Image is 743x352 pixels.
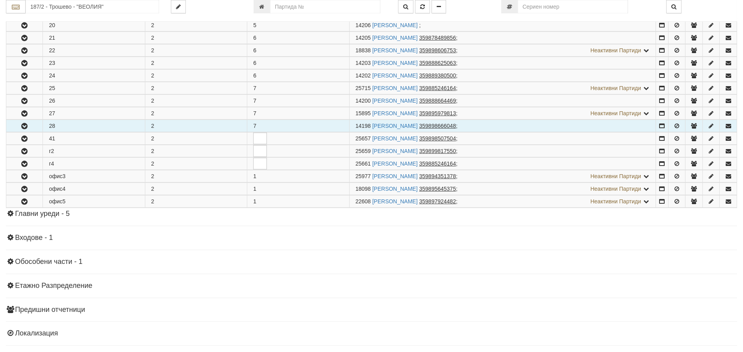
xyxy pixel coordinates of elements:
tcxspan: Call 359895979813 via 3CX [419,110,456,116]
td: 2 [145,183,247,195]
span: Партида № [356,72,371,79]
td: 2 [145,195,247,208]
span: Неактивни Партиди [591,47,641,53]
td: 2 [145,95,247,107]
span: 7 [253,123,256,129]
a: [PERSON_NAME] [372,148,418,154]
span: Неактивни Партиди [591,173,641,179]
td: 27 [43,107,145,120]
span: Партида № [356,98,371,104]
td: 2 [145,19,247,31]
td: ; [349,133,656,145]
tcxspan: Call 359885246164 via 3CX [419,85,456,91]
tcxspan: Call 359888625063 via 3CX [419,60,456,66]
td: 2 [145,133,247,145]
tcxspan: Call 359898507504 via 3CX [419,135,456,142]
span: Партида № [356,110,371,116]
span: Партида № [356,186,371,192]
a: [PERSON_NAME] [372,98,418,104]
td: 41 [43,133,145,145]
td: 2 [145,107,247,120]
td: ; [349,120,656,132]
td: 24 [43,70,145,82]
td: офис3 [43,170,145,182]
td: г4 [43,158,145,170]
a: [PERSON_NAME] [372,60,418,66]
span: 5 [253,22,256,28]
td: 23 [43,57,145,69]
td: 2 [145,70,247,82]
span: Партида № [356,198,371,205]
td: 2 [145,158,247,170]
span: 6 [253,47,256,53]
a: [PERSON_NAME] [372,47,418,53]
span: Неактивни Партиди [591,85,641,91]
a: [PERSON_NAME] [372,135,418,142]
a: [PERSON_NAME] [372,22,418,28]
span: Неактивни Партиди [591,198,641,205]
span: Партида № [356,173,371,179]
td: ; [349,70,656,82]
a: [PERSON_NAME] [372,35,418,41]
span: Партида № [356,85,371,91]
td: 28 [43,120,145,132]
span: Партида № [356,47,371,53]
span: Партида № [356,135,371,142]
tcxspan: Call 359895645375 via 3CX [419,186,456,192]
td: ; [349,145,656,157]
td: ; [349,195,656,208]
td: 2 [145,32,247,44]
tcxspan: Call 359898606753 via 3CX [419,47,456,53]
span: 6 [253,60,256,66]
td: 25 [43,82,145,94]
h4: Предишни отчетници [6,306,737,314]
td: 20 [43,19,145,31]
tcxspan: Call 359889380500 via 3CX [419,72,456,79]
td: ; [349,170,656,182]
a: [PERSON_NAME] [372,173,418,179]
a: [PERSON_NAME] [372,110,418,116]
td: 22 [43,44,145,57]
tcxspan: Call 359899817550 via 3CX [419,148,456,154]
td: ; [349,19,656,31]
tcxspan: Call 359897924482 via 3CX [419,198,456,205]
td: 21 [43,32,145,44]
span: Неактивни Партиди [591,186,641,192]
h4: Главни уреди - 5 [6,210,737,218]
span: 6 [253,72,256,79]
tcxspan: Call 359894351378 via 3CX [419,173,456,179]
a: [PERSON_NAME] [372,160,418,167]
h4: Етажно Разпределение [6,282,737,290]
td: офис5 [43,195,145,208]
span: Партида № [356,160,371,167]
a: [PERSON_NAME] [372,198,418,205]
td: 2 [145,82,247,94]
span: 1 [253,198,256,205]
td: ; [349,32,656,44]
span: Партида № [356,35,371,41]
td: ; [349,158,656,170]
span: Партида № [356,123,371,129]
tcxspan: Call 359885246164 via 3CX [419,160,456,167]
td: офис4 [43,183,145,195]
td: 26 [43,95,145,107]
span: 7 [253,98,256,104]
td: 2 [145,57,247,69]
td: ; [349,183,656,195]
td: 2 [145,145,247,157]
span: Партида № [356,60,371,66]
span: 7 [253,85,256,91]
span: Партида № [356,148,371,154]
a: [PERSON_NAME] [372,85,418,91]
tcxspan: Call 359878489856 via 3CX [419,35,456,41]
span: Неактивни Партиди [591,110,641,116]
td: ; [349,95,656,107]
span: 1 [253,173,256,179]
h4: Входове - 1 [6,234,737,242]
tcxspan: Call 359888664469 via 3CX [419,98,456,104]
td: 2 [145,170,247,182]
td: 2 [145,120,247,132]
span: Партида № [356,22,371,28]
a: [PERSON_NAME] [372,186,418,192]
td: ; [349,44,656,57]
